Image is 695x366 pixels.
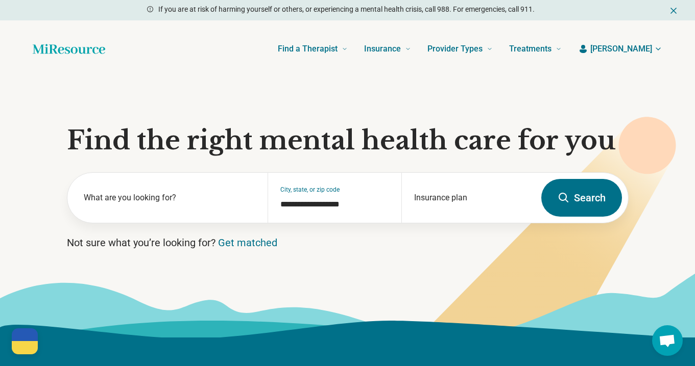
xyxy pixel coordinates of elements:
[509,29,562,69] a: Treatments
[158,4,535,15] p: If you are at risk of harming yourself or others, or experiencing a mental health crisis, call 98...
[33,39,105,59] a: Home page
[84,192,256,204] label: What are you looking for?
[67,236,629,250] p: Not sure what you’re looking for?
[218,237,277,249] a: Get matched
[364,42,401,56] span: Insurance
[427,29,493,69] a: Provider Types
[278,42,338,56] span: Find a Therapist
[67,125,629,156] h1: Find the right mental health care for you
[427,42,483,56] span: Provider Types
[578,43,662,55] button: [PERSON_NAME]
[364,29,411,69] a: Insurance
[652,325,683,356] div: Open chat
[509,42,552,56] span: Treatments
[668,4,679,16] button: Dismiss
[541,179,622,217] button: Search
[590,43,652,55] span: [PERSON_NAME]
[278,29,348,69] a: Find a Therapist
